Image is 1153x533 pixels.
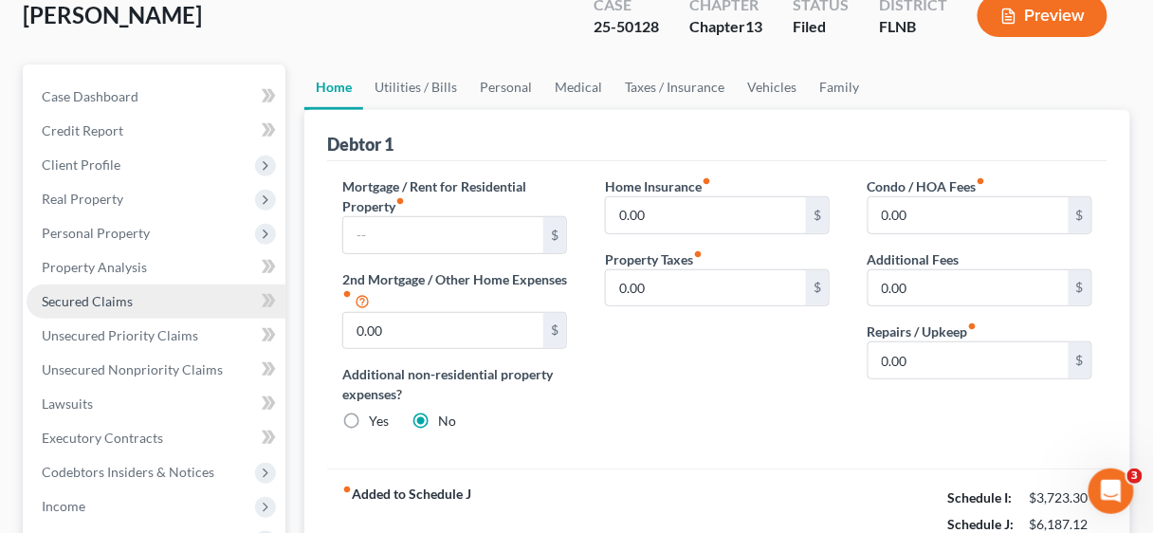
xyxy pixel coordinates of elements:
[543,64,613,110] a: Medical
[594,16,659,38] div: 25-50128
[342,269,567,312] label: 2nd Mortgage / Other Home Expenses
[606,270,806,306] input: --
[702,176,711,186] i: fiber_manual_record
[868,176,986,196] label: Condo / HOA Fees
[868,322,978,341] label: Repairs / Upkeep
[42,88,138,104] span: Case Dashboard
[27,353,285,387] a: Unsecured Nonpriority Claims
[689,16,762,38] div: Chapter
[806,270,829,306] div: $
[42,430,163,446] span: Executory Contracts
[605,176,711,196] label: Home Insurance
[806,197,829,233] div: $
[1069,197,1091,233] div: $
[42,361,223,377] span: Unsecured Nonpriority Claims
[27,285,285,319] a: Secured Claims
[808,64,870,110] a: Family
[869,342,1069,378] input: --
[327,133,393,156] div: Debtor 1
[606,197,806,233] input: --
[793,16,849,38] div: Filed
[438,412,456,431] label: No
[42,225,150,241] span: Personal Property
[42,327,198,343] span: Unsecured Priority Claims
[342,364,567,404] label: Additional non-residential property expenses?
[869,270,1069,306] input: --
[948,516,1015,532] strong: Schedule J:
[304,64,363,110] a: Home
[1127,469,1143,484] span: 3
[342,289,352,299] i: fiber_manual_record
[977,176,986,186] i: fiber_manual_record
[343,313,543,349] input: --
[42,191,123,207] span: Real Property
[605,249,703,269] label: Property Taxes
[693,249,703,259] i: fiber_manual_record
[1030,488,1092,507] div: $3,723.30
[369,412,389,431] label: Yes
[42,498,85,514] span: Income
[342,485,352,494] i: fiber_manual_record
[27,80,285,114] a: Case Dashboard
[613,64,736,110] a: Taxes / Insurance
[745,17,762,35] span: 13
[42,395,93,412] span: Lawsuits
[42,293,133,309] span: Secured Claims
[395,196,405,206] i: fiber_manual_record
[1069,342,1091,378] div: $
[27,387,285,421] a: Lawsuits
[42,464,214,480] span: Codebtors Insiders & Notices
[363,64,468,110] a: Utilities / Bills
[27,114,285,148] a: Credit Report
[42,156,120,173] span: Client Profile
[1089,469,1134,514] iframe: Intercom live chat
[868,249,960,269] label: Additional Fees
[27,319,285,353] a: Unsecured Priority Claims
[543,217,566,253] div: $
[948,489,1013,505] strong: Schedule I:
[23,1,202,28] span: [PERSON_NAME]
[879,16,947,38] div: FLNB
[342,176,567,216] label: Mortgage / Rent for Residential Property
[27,250,285,285] a: Property Analysis
[42,259,147,275] span: Property Analysis
[968,322,978,331] i: fiber_manual_record
[27,421,285,455] a: Executory Contracts
[468,64,543,110] a: Personal
[343,217,543,253] input: --
[543,313,566,349] div: $
[1069,270,1091,306] div: $
[736,64,808,110] a: Vehicles
[869,197,1069,233] input: --
[42,122,123,138] span: Credit Report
